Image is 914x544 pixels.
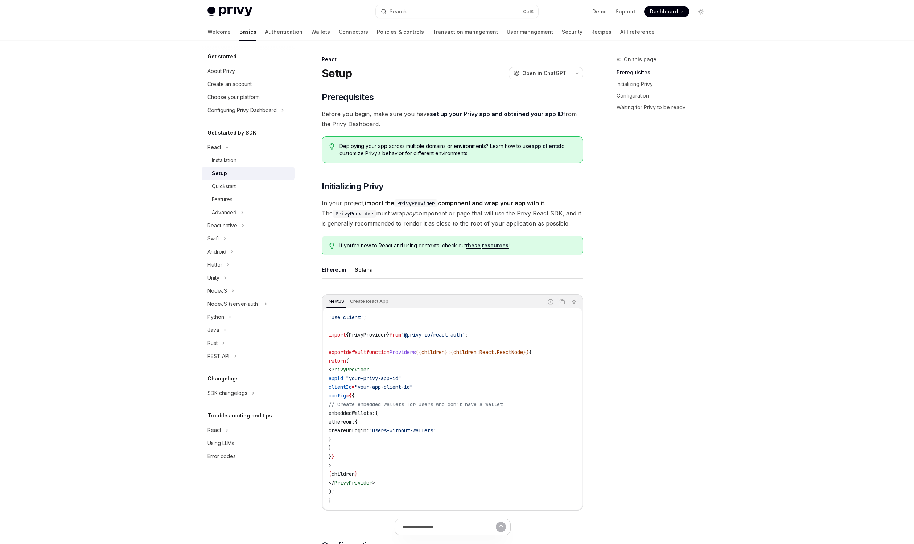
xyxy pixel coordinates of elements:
[322,91,374,103] span: Prerequisites
[329,436,332,442] span: }
[339,23,368,41] a: Connectors
[346,331,349,338] span: {
[207,439,234,448] div: Using LLMs
[405,210,415,217] em: any
[322,181,383,192] span: Initializing Privy
[343,375,346,382] span: =
[695,6,707,17] button: Toggle dark mode
[366,349,390,355] span: function
[207,339,218,347] div: Rust
[617,78,712,90] a: Initializing Privy
[202,424,295,437] button: Toggle React section
[202,310,295,323] button: Toggle Python section
[202,141,295,154] button: Toggle React section
[322,109,583,129] span: Before you begin, make sure you have from the Privy Dashboard.
[207,352,230,360] div: REST API
[348,297,391,306] div: Create React App
[349,392,352,399] span: {
[496,522,506,532] button: Send message
[202,91,295,104] a: Choose your platform
[352,392,355,399] span: {
[557,297,567,306] button: Copy the contents from the code block
[394,199,438,207] code: PrivyProvider
[212,169,227,178] div: Setup
[349,331,387,338] span: PrivyProvider
[329,419,355,425] span: ethereum:
[329,392,346,399] span: config
[546,297,555,306] button: Report incorrect code
[355,419,358,425] span: {
[202,437,295,450] a: Using LLMs
[329,445,332,451] span: }
[346,349,366,355] span: default
[465,331,468,338] span: ;
[466,242,481,249] a: these
[207,287,227,295] div: NodeJS
[592,8,607,15] a: Demo
[202,258,295,271] button: Toggle Flutter section
[207,106,277,115] div: Configuring Privy Dashboard
[322,198,583,228] span: In your project, . The must wrap component or page that will use the Privy React SDK, and it is g...
[202,323,295,337] button: Toggle Java section
[207,80,252,88] div: Create an account
[448,349,450,355] span: :
[617,102,712,113] a: Waiting for Privy to be ready
[207,326,219,334] div: Java
[202,206,295,219] button: Toggle Advanced section
[207,23,231,41] a: Welcome
[329,410,375,416] span: embeddedWallets:
[329,427,369,434] span: createOnLogin:
[522,70,567,77] span: Open in ChatGPT
[507,23,553,41] a: User management
[265,23,302,41] a: Authentication
[202,65,295,78] a: About Privy
[207,7,252,17] img: light logo
[333,210,376,218] code: PrivyProvider
[202,245,295,258] button: Toggle Android section
[433,23,498,41] a: Transaction management
[207,300,260,308] div: NodeJS (server-auth)
[207,93,260,102] div: Choose your platform
[369,427,436,434] span: 'users-without-wallets'
[202,167,295,180] a: Setup
[615,8,635,15] a: Support
[311,23,330,41] a: Wallets
[450,349,453,355] span: {
[329,349,346,355] span: export
[332,471,355,477] span: children
[329,453,332,460] span: }
[401,331,465,338] span: '@privy-io/react-auth'
[207,260,222,269] div: Flutter
[329,358,346,364] span: return
[562,23,582,41] a: Security
[355,471,358,477] span: }
[207,389,247,397] div: SDK changelogs
[494,349,497,355] span: .
[207,234,219,243] div: Swift
[387,331,390,338] span: }
[329,314,363,321] span: 'use client'
[617,67,712,78] a: Prerequisites
[202,180,295,193] a: Quickstart
[363,314,366,321] span: ;
[523,349,529,355] span: })
[329,375,343,382] span: appId
[207,247,226,256] div: Android
[202,450,295,463] a: Error codes
[477,349,479,355] span: :
[212,208,236,217] div: Advanced
[326,297,346,306] div: NextJS
[617,90,712,102] a: Configuration
[322,56,583,63] div: React
[445,349,448,355] span: }
[377,23,424,41] a: Policies & controls
[591,23,612,41] a: Recipes
[365,199,544,207] strong: import the component and wrap your app with it
[529,349,532,355] span: {
[329,366,332,373] span: <
[322,67,352,80] h1: Setup
[620,23,655,41] a: API reference
[202,387,295,400] button: Toggle SDK changelogs section
[346,392,349,399] span: =
[329,384,352,390] span: clientId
